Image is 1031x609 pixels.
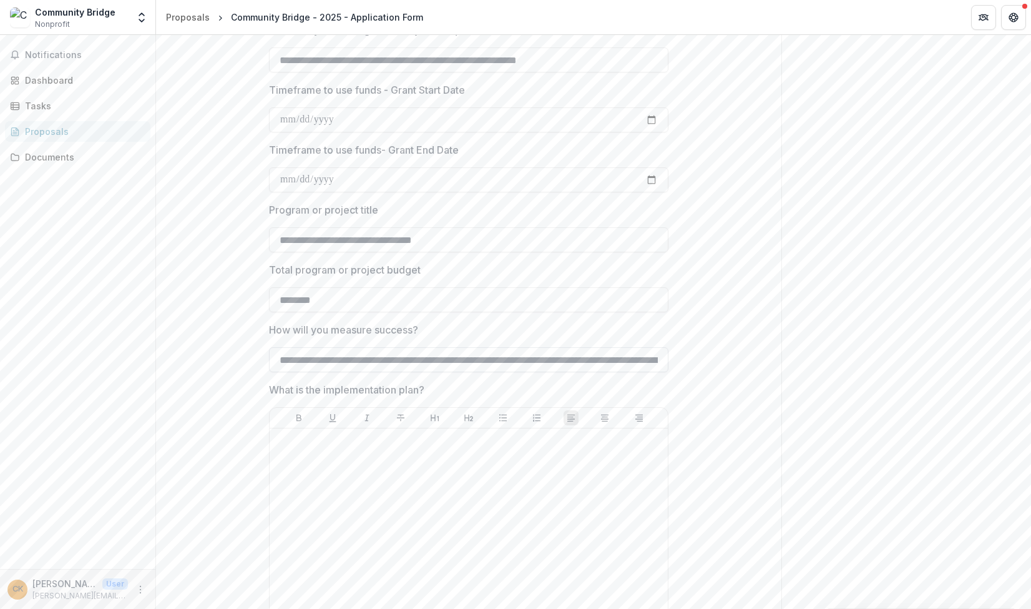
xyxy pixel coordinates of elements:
[10,7,30,27] img: Community Bridge
[161,8,428,26] nav: breadcrumb
[5,147,150,167] a: Documents
[5,121,150,142] a: Proposals
[529,410,544,425] button: Ordered List
[291,410,306,425] button: Bold
[393,410,408,425] button: Strike
[32,577,97,590] p: [PERSON_NAME]
[359,410,374,425] button: Italicize
[25,125,140,138] div: Proposals
[269,202,378,217] p: Program or project title
[564,410,579,425] button: Align Left
[25,99,140,112] div: Tasks
[161,8,215,26] a: Proposals
[102,578,128,590] p: User
[5,45,150,65] button: Notifications
[231,11,423,24] div: Community Bridge - 2025 - Application Form
[12,585,23,593] div: Chris Kimbro
[5,70,150,91] a: Dashboard
[25,50,145,61] span: Notifications
[25,74,140,87] div: Dashboard
[166,11,210,24] div: Proposals
[325,410,340,425] button: Underline
[35,6,115,19] div: Community Bridge
[461,410,476,425] button: Heading 2
[269,382,424,397] p: What is the implementation plan?
[971,5,996,30] button: Partners
[25,151,140,164] div: Documents
[133,582,148,597] button: More
[269,322,418,337] p: How will you measure success?
[496,410,511,425] button: Bullet List
[32,590,128,602] p: [PERSON_NAME][EMAIL_ADDRESS][DOMAIN_NAME]
[269,262,421,277] p: Total program or project budget
[133,5,150,30] button: Open entity switcher
[597,410,612,425] button: Align Center
[269,142,459,157] p: Timeframe to use funds- Grant End Date
[1001,5,1026,30] button: Get Help
[428,410,442,425] button: Heading 1
[269,82,465,97] p: Timeframe to use funds - Grant Start Date
[632,410,647,425] button: Align Right
[35,19,70,30] span: Nonprofit
[5,96,150,116] a: Tasks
